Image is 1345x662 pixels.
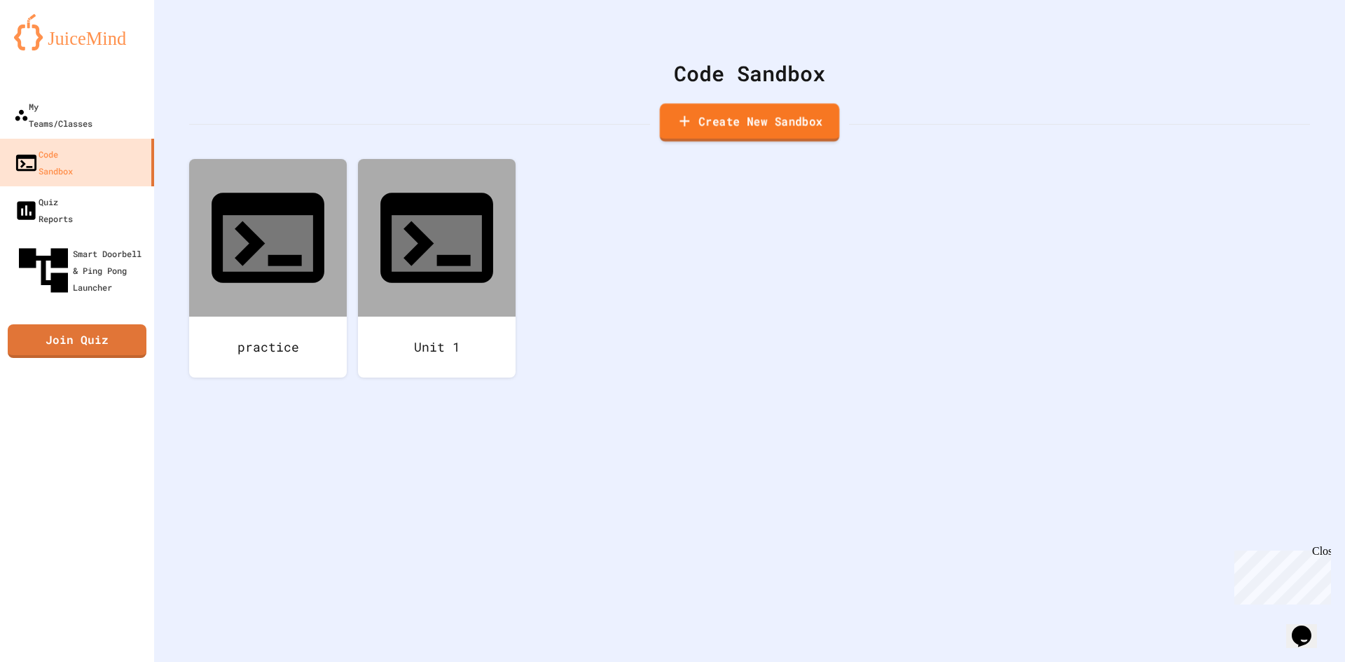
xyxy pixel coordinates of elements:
div: Quiz Reports [14,193,73,227]
a: practice [189,159,347,378]
div: Code Sandbox [189,57,1310,89]
div: Code Sandbox [14,146,73,179]
a: Unit 1 [358,159,516,378]
div: Smart Doorbell & Ping Pong Launcher [14,241,149,300]
div: My Teams/Classes [14,98,92,132]
div: practice [189,317,347,378]
div: Unit 1 [358,317,516,378]
a: Create New Sandbox [660,104,840,142]
img: logo-orange.svg [14,14,140,50]
a: Join Quiz [8,324,146,358]
div: Chat with us now!Close [6,6,97,89]
iframe: chat widget [1286,606,1331,648]
iframe: chat widget [1229,545,1331,605]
